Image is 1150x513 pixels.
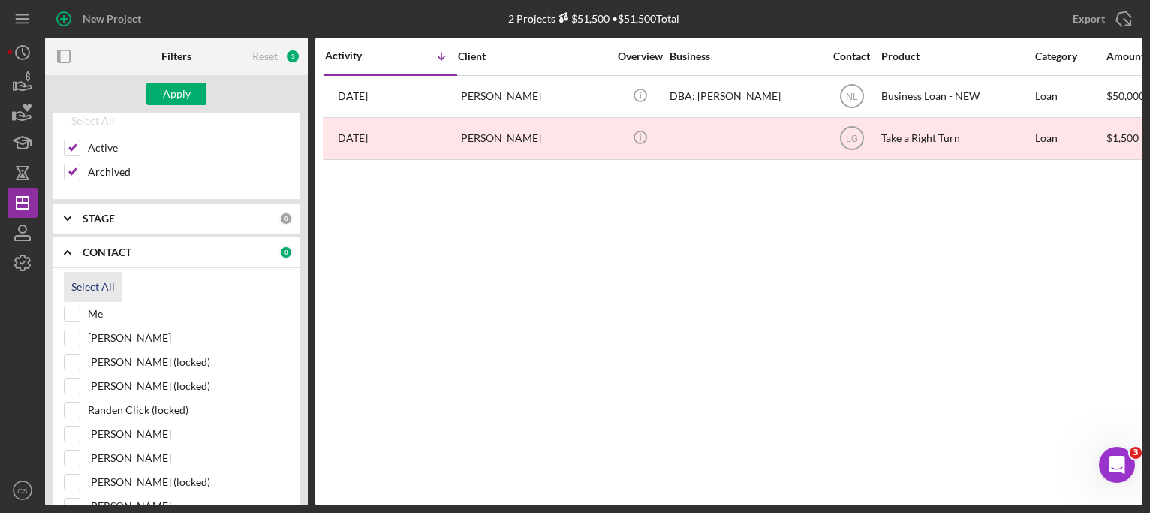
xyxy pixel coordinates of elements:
[335,90,368,102] time: 2025-03-21 00:38
[71,272,115,302] div: Select All
[1035,50,1105,62] div: Category
[846,92,858,102] text: NL
[88,140,289,155] label: Active
[1035,119,1105,158] div: Loan
[252,50,278,62] div: Reset
[881,50,1031,62] div: Product
[1099,447,1135,483] iframe: Intercom live chat
[146,83,206,105] button: Apply
[458,77,608,116] div: [PERSON_NAME]
[1106,89,1145,102] span: $50,000
[88,306,289,321] label: Me
[88,427,289,442] label: [PERSON_NAME]
[71,106,115,136] div: Select All
[163,83,191,105] div: Apply
[881,119,1031,158] div: Take a Right Turn
[1058,4,1142,34] button: Export
[881,77,1031,116] div: Business Loan - NEW
[88,451,289,466] label: [PERSON_NAME]
[83,213,115,225] b: STAGE
[83,246,131,258] b: CONTACT
[88,164,289,180] label: Archived
[64,272,122,302] button: Select All
[17,487,27,495] text: CS
[279,246,293,259] div: 0
[670,50,820,62] div: Business
[88,355,289,370] label: [PERSON_NAME] (locked)
[325,50,391,62] div: Activity
[279,212,293,225] div: 0
[88,475,289,490] label: [PERSON_NAME] (locked)
[285,49,300,64] div: 3
[823,50,880,62] div: Contact
[8,475,38,505] button: CS
[88,330,289,346] label: [PERSON_NAME]
[508,12,679,25] div: 2 Projects • $51,500 Total
[64,106,122,136] button: Select All
[88,403,289,418] label: Randen Click (locked)
[45,4,156,34] button: New Project
[1130,447,1142,459] span: 3
[161,50,191,62] b: Filters
[335,132,368,144] time: 2025-01-31 00:35
[1073,4,1105,34] div: Export
[458,119,608,158] div: [PERSON_NAME]
[555,12,610,25] div: $51,500
[612,50,668,62] div: Overview
[88,379,289,394] label: [PERSON_NAME] (locked)
[845,134,857,144] text: LG
[670,77,820,116] div: DBA: [PERSON_NAME]
[458,50,608,62] div: Client
[1035,77,1105,116] div: Loan
[83,4,141,34] div: New Project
